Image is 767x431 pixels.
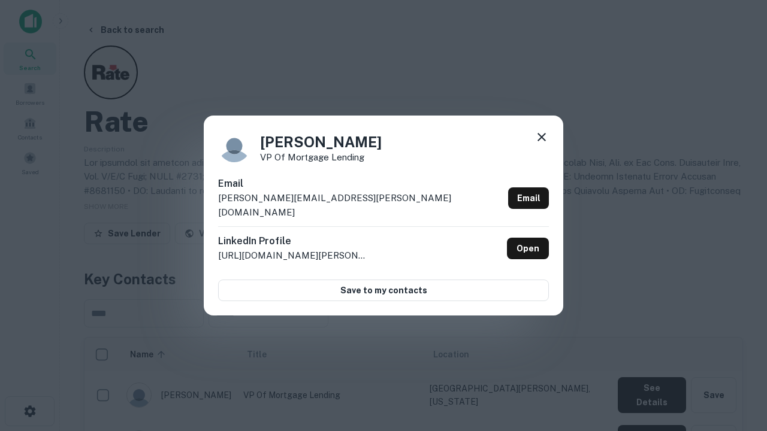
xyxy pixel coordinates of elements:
iframe: Chat Widget [707,335,767,393]
h4: [PERSON_NAME] [260,131,382,153]
a: Open [507,238,549,259]
button: Save to my contacts [218,280,549,301]
p: [URL][DOMAIN_NAME][PERSON_NAME] [218,248,368,263]
img: 9c8pery4andzj6ohjkjp54ma2 [218,130,250,162]
p: [PERSON_NAME][EMAIL_ADDRESS][PERSON_NAME][DOMAIN_NAME] [218,191,503,219]
a: Email [508,187,549,209]
p: VP of Mortgage Lending [260,153,382,162]
h6: Email [218,177,503,191]
h6: LinkedIn Profile [218,234,368,248]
